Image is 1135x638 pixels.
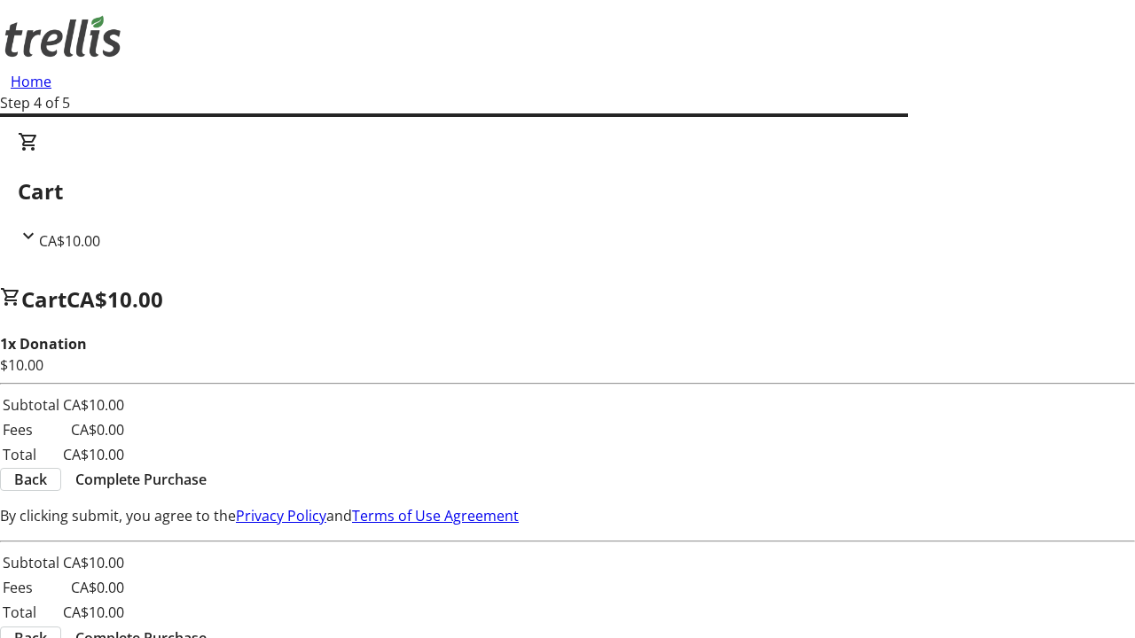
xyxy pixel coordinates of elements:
td: CA$10.00 [62,443,125,466]
td: CA$10.00 [62,601,125,624]
td: Total [2,601,60,624]
button: Complete Purchase [61,469,221,490]
a: Terms of Use Agreement [352,506,519,525]
td: Fees [2,576,60,599]
span: Back [14,469,47,490]
td: Subtotal [2,393,60,416]
td: Subtotal [2,551,60,574]
span: Cart [21,284,67,314]
td: CA$0.00 [62,418,125,441]
span: Complete Purchase [75,469,207,490]
td: CA$10.00 [62,393,125,416]
td: CA$10.00 [62,551,125,574]
span: CA$10.00 [67,284,163,314]
div: CartCA$10.00 [18,131,1117,252]
td: CA$0.00 [62,576,125,599]
h2: Cart [18,175,1117,207]
a: Privacy Policy [236,506,326,525]
td: Fees [2,418,60,441]
span: CA$10.00 [39,231,100,251]
td: Total [2,443,60,466]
